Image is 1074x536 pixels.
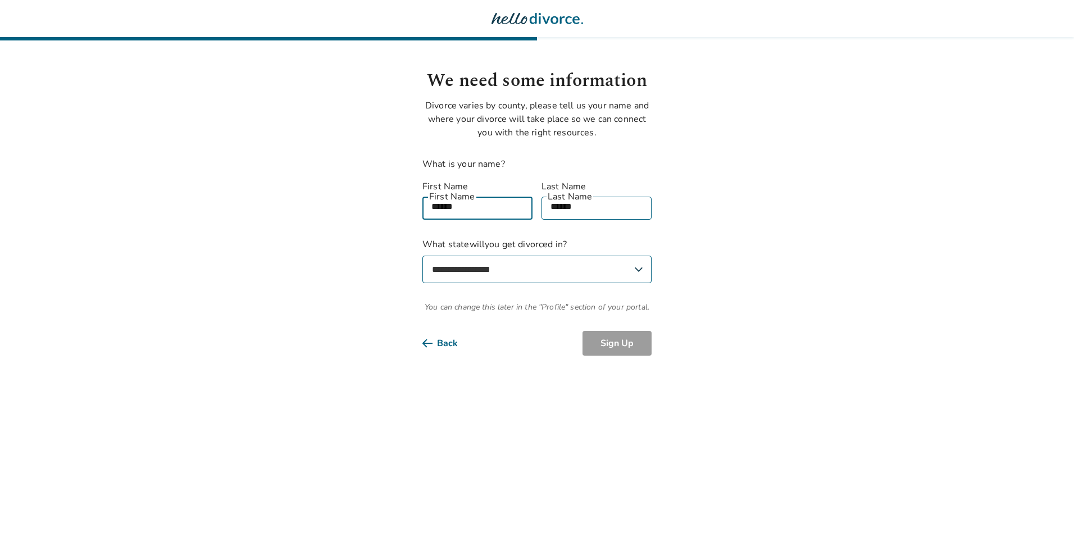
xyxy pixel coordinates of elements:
[422,67,652,94] h1: We need some information
[541,180,652,193] label: Last Name
[422,99,652,139] p: Divorce varies by county, please tell us your name and where your divorce will take place so we c...
[1018,482,1074,536] iframe: Chat Widget
[422,331,476,356] button: Back
[422,301,652,313] span: You can change this later in the "Profile" section of your portal.
[422,256,652,283] select: What statewillyou get divorced in?
[582,331,652,356] button: Sign Up
[422,238,652,283] label: What state will you get divorced in?
[422,158,505,170] label: What is your name?
[422,180,533,193] label: First Name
